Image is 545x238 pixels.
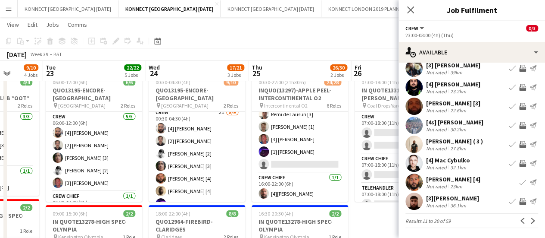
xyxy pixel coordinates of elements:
[149,86,245,102] h3: QUO13195-ENCORE-[GEOGRAPHIC_DATA]
[321,0,412,17] button: KONNECT LONDON 2019 PLANNER
[149,218,245,233] h3: QUO12964-FIREBIRD-CLARIDGES
[258,79,306,86] span: 00:30-22:00 (21h30m)
[123,79,135,86] span: 6/6
[123,210,135,217] span: 2/2
[426,126,448,133] div: Not rated
[149,63,160,71] span: Wed
[46,112,142,191] app-card-role: Crew5/506:00-12:00 (6h)[4] [PERSON_NAME][2] [PERSON_NAME][PERSON_NAME] [3][PERSON_NAME] [2][3] [P...
[426,88,448,95] div: Not rated
[426,156,470,164] div: [4] Mac Cybulko
[226,210,238,217] span: 8/8
[448,88,468,95] div: 23.2km
[426,202,448,209] div: Not rated
[355,154,451,183] app-card-role: Crew Chief0/107:00-18:00 (11h)
[426,61,480,69] div: [3] [PERSON_NAME]
[18,102,32,109] span: 2 Roles
[426,99,480,107] div: [PERSON_NAME] [3]
[156,79,190,86] span: 00:30-04:30 (4h)
[426,137,483,145] div: [PERSON_NAME] ( 3 )
[46,218,142,233] h3: IN QUOTE13278-HIGH SPEC-OLYMPIA
[448,126,468,133] div: 30.2km
[426,175,480,183] div: [PERSON_NAME] [4]
[264,102,308,109] span: Intercontinental O2
[252,63,262,71] span: Thu
[58,102,106,109] span: [GEOGRAPHIC_DATA]
[367,102,427,109] span: Coal Drops Yard, Kings Cross
[399,42,545,63] div: Available
[44,68,56,78] span: 23
[252,74,348,202] app-job-card: 00:30-22:00 (21h30m)24/28INQUO(13297)-APPLE PEEL-INTERCONTINENTAL O2 Intercontinental O26 Roles[P...
[327,102,341,109] span: 6 Roles
[405,218,451,224] span: Results 11 to 20 of 59
[53,210,87,217] span: 09:00-15:00 (6h)
[252,173,348,202] app-card-role: Crew Chief1/116:00-22:00 (6h)[4][PERSON_NAME]
[330,64,347,71] span: 26/30
[426,107,448,114] div: Not rated
[448,107,468,114] div: 22.6km
[258,210,293,217] span: 16:30-20:30 (4h)
[156,210,190,217] span: 18:00-22:00 (4h)
[426,145,448,152] div: Not rated
[355,63,361,71] span: Fri
[250,68,262,78] span: 25
[448,183,464,190] div: 23km
[426,164,448,171] div: Not rated
[353,68,361,78] span: 26
[20,204,32,211] span: 2/2
[355,112,451,154] app-card-role: Crew0/207:00-18:00 (11h)
[7,21,19,29] span: View
[405,25,425,32] button: Crew
[24,19,41,30] a: Edit
[426,69,448,76] div: Not rated
[330,72,347,78] div: 2 Jobs
[448,145,468,152] div: 27.8km
[324,79,341,86] span: 24/28
[448,69,464,76] div: 39km
[121,102,135,109] span: 2 Roles
[426,118,483,126] div: [4s] [PERSON_NAME]
[426,194,479,202] div: [3][PERSON_NAME]
[3,19,22,30] a: View
[355,74,451,202] app-job-card: 07:00-18:00 (11h)0/4IN QUOTE13314-[PERSON_NAME] DESIGN-KINGS CROSS Coal Drops Yard, Kings Cross3 ...
[224,79,238,86] span: 9/10
[355,86,451,102] h3: IN QUOTE13314-[PERSON_NAME] DESIGN-KINGS CROSS
[526,25,538,32] span: 0/3
[227,64,244,71] span: 17/21
[46,21,59,29] span: Jobs
[24,64,38,71] span: 9/10
[43,19,62,30] a: Jobs
[355,183,451,213] app-card-role: Telehandler0/107:00-18:00 (11h)
[7,50,27,59] div: [DATE]
[64,19,90,30] a: Comms
[448,202,468,209] div: 36.1km
[118,0,221,17] button: KONNECT [GEOGRAPHIC_DATA] [DATE]
[20,228,32,234] span: 1 Role
[149,74,245,202] app-job-card: 00:30-04:30 (4h)9/10QUO13195-ENCORE-[GEOGRAPHIC_DATA] [GEOGRAPHIC_DATA]2 RolesCrew2I8/900:30-04:3...
[149,108,245,237] app-card-role: Crew2I8/900:30-04:30 (4h)[4] [PERSON_NAME][2] [PERSON_NAME][PERSON_NAME] [2][PERSON_NAME] [3][PER...
[46,74,142,202] app-job-card: 06:00-12:00 (6h)6/6QUO13195-ENCORE-[GEOGRAPHIC_DATA] [GEOGRAPHIC_DATA]2 RolesCrew5/506:00-12:00 (...
[147,68,160,78] span: 24
[46,63,56,71] span: Tue
[20,79,32,86] span: 4/4
[252,218,348,233] h3: IN QUOTE13278-HIGH SPEC-OLYMPIA
[399,4,545,16] h3: Job Fulfilment
[24,72,38,78] div: 4 Jobs
[18,0,118,17] button: KONNECT [GEOGRAPHIC_DATA] [DATE]
[405,25,418,32] span: Crew
[426,80,480,88] div: [4] [PERSON_NAME]
[224,102,238,109] span: 2 Roles
[28,21,37,29] span: Edit
[125,72,141,78] div: 5 Jobs
[426,183,448,190] div: Not rated
[53,79,87,86] span: 06:00-12:00 (6h)
[46,86,142,102] h3: QUO13195-ENCORE-[GEOGRAPHIC_DATA]
[68,21,87,29] span: Comms
[124,64,141,71] span: 22/22
[221,0,321,17] button: KONNECT [GEOGRAPHIC_DATA] [DATE]
[361,79,399,86] span: 07:00-18:00 (11h)
[161,102,209,109] span: [GEOGRAPHIC_DATA]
